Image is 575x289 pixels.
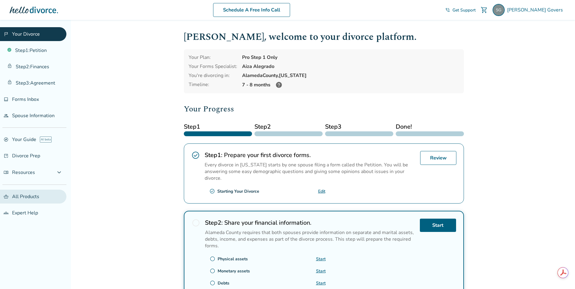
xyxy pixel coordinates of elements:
[192,219,200,227] span: radio_button_unchecked
[4,169,35,176] span: Resources
[189,63,237,70] div: Your Forms Specialist:
[242,63,459,70] div: Aiza Alegrado
[218,256,248,262] div: Physical assets
[242,81,459,88] div: 7 - 8 months
[218,268,250,274] div: Monetary assets
[184,103,464,115] h2: Your Progress
[205,151,222,159] strong: Step 1 :
[184,122,252,131] span: Step 1
[205,229,415,249] p: Alameda County requires that both spouses provide information on separate and marital assets, deb...
[218,280,229,286] div: Debts
[452,7,476,13] span: Get Support
[184,30,464,44] h1: [PERSON_NAME] , welcome to your divorce platform.
[189,54,237,61] div: Your Plan:
[325,122,393,131] span: Step 3
[396,122,464,131] span: Done!
[420,219,456,232] a: Start
[191,151,200,159] span: check_circle
[445,8,450,12] span: phone_in_talk
[254,122,323,131] span: Step 2
[12,96,39,103] span: Forms Inbox
[213,3,290,17] a: Schedule A Free Info Call
[493,4,505,16] img: sgovers@metrocitypartners.com
[189,72,237,79] div: You're divorcing in:
[440,46,575,289] iframe: Chat Widget
[316,280,326,286] a: Start
[189,81,237,88] div: Timeline:
[4,170,8,175] span: menu_book
[316,256,326,262] a: Start
[210,268,215,274] span: radio_button_unchecked
[40,136,52,143] span: AI beta
[205,151,415,159] h2: Prepare your first divorce forms.
[242,54,459,61] div: Pro Step 1 Only
[318,188,325,194] a: Edit
[209,188,215,194] span: check_circle
[445,7,476,13] a: phone_in_talkGet Support
[4,97,8,102] span: inbox
[4,113,8,118] span: people
[4,137,8,142] span: explore
[205,219,415,227] h2: Share your financial information.
[217,188,259,194] div: Starting Your Divorce
[4,32,8,37] span: flag_2
[4,210,8,215] span: groups
[56,169,63,176] span: expand_more
[481,6,488,14] span: shopping_cart
[316,268,326,274] a: Start
[205,162,415,181] p: Every divorce in [US_STATE] starts by one spouse filing a form called the Petition. You will be a...
[242,72,459,79] div: Alameda County, [US_STATE]
[4,194,8,199] span: shopping_basket
[210,280,215,286] span: radio_button_unchecked
[210,256,215,262] span: radio_button_unchecked
[205,219,223,227] strong: Step 2 :
[420,151,456,165] a: Review
[4,153,8,158] span: list_alt_check
[507,7,565,13] span: [PERSON_NAME] Govers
